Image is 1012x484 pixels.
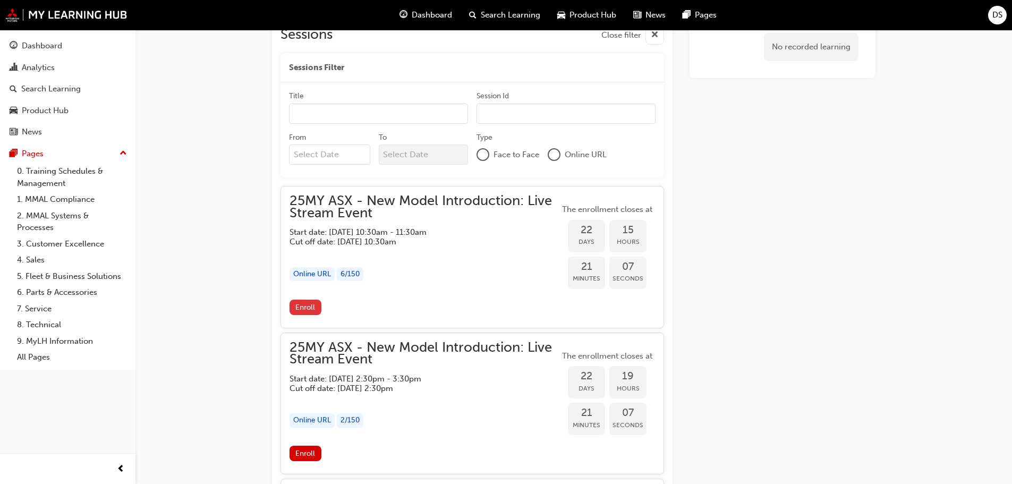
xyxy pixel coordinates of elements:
span: chart-icon [10,63,18,73]
h5: Cut off date: [DATE] 10:30am [290,237,542,247]
div: Product Hub [22,105,69,117]
span: Face to Face [494,149,539,161]
div: Analytics [22,62,55,74]
div: 6 / 150 [337,267,363,282]
span: Hours [609,236,647,248]
button: Pages [4,144,131,164]
button: Enroll [290,446,321,461]
span: Minutes [568,273,605,285]
span: Minutes [568,419,605,431]
input: From [289,145,370,165]
button: Enroll [290,300,321,315]
span: Dashboard [412,9,452,21]
div: Online URL [290,413,335,428]
a: 5. Fleet & Business Solutions [13,268,131,285]
span: Enroll [295,449,315,458]
span: Days [568,383,605,395]
span: Search Learning [481,9,540,21]
span: Product Hub [569,9,616,21]
h5: Cut off date: [DATE] 2:30pm [290,384,542,393]
div: No recorded learning [764,33,858,61]
div: From [289,132,306,143]
div: Title [289,91,304,101]
a: Search Learning [4,79,131,99]
button: Close filter [601,26,664,45]
span: 07 [609,407,647,419]
a: 9. MyLH Information [13,333,131,350]
span: car-icon [10,106,18,116]
a: 6. Parts & Accessories [13,284,131,301]
div: Dashboard [22,40,62,52]
span: 21 [568,261,605,273]
button: 25MY ASX - New Model Introduction: Live Stream EventStart date: [DATE] 10:30am - 11:30am Cut off ... [290,195,655,319]
div: News [22,126,42,138]
h5: Start date: [DATE] 10:30am - 11:30am [290,227,542,237]
div: Pages [22,148,44,160]
a: pages-iconPages [674,4,725,26]
input: Title [289,104,468,124]
span: 21 [568,407,605,419]
a: 3. Customer Excellence [13,236,131,252]
a: 8. Technical [13,317,131,333]
img: mmal [5,8,127,22]
a: search-iconSearch Learning [461,4,549,26]
span: Pages [695,9,717,21]
button: DashboardAnalyticsSearch LearningProduct HubNews [4,34,131,144]
span: Seconds [609,273,647,285]
span: 22 [568,370,605,383]
span: Online URL [565,149,607,161]
span: Seconds [609,419,647,431]
span: 25MY ASX - New Model Introduction: Live Stream Event [290,195,559,219]
a: car-iconProduct Hub [549,4,625,26]
span: search-icon [469,9,477,22]
span: prev-icon [117,463,125,476]
input: Session Id [477,104,656,124]
a: 1. MMAL Compliance [13,191,131,208]
span: guage-icon [10,41,18,51]
span: news-icon [633,9,641,22]
div: Session Id [477,91,509,101]
a: 4. Sales [13,252,131,268]
a: guage-iconDashboard [391,4,461,26]
a: 7. Service [13,301,131,317]
span: pages-icon [683,9,691,22]
a: All Pages [13,349,131,366]
div: To [379,132,387,143]
span: guage-icon [399,9,407,22]
div: 2 / 150 [337,413,363,428]
span: Enroll [295,303,315,312]
span: Sessions Filter [289,62,344,74]
a: Dashboard [4,36,131,56]
span: News [645,9,666,21]
a: Product Hub [4,101,131,121]
span: DS [992,9,1002,21]
span: up-icon [120,147,127,160]
a: Analytics [4,58,131,78]
div: Search Learning [21,83,81,95]
button: 25MY ASX - New Model Introduction: Live Stream EventStart date: [DATE] 2:30pm - 3:30pm Cut off da... [290,342,655,466]
a: 0. Training Schedules & Management [13,163,131,191]
a: news-iconNews [625,4,674,26]
a: 2. MMAL Systems & Processes [13,208,131,236]
input: To [379,145,469,165]
span: car-icon [557,9,565,22]
span: cross-icon [651,29,659,42]
span: 19 [609,370,647,383]
span: 07 [609,261,647,273]
span: search-icon [10,84,17,94]
span: Close filter [601,29,641,41]
span: 15 [609,224,647,236]
span: Days [568,236,605,248]
span: pages-icon [10,149,18,159]
span: The enrollment closes at [559,203,655,216]
h5: Start date: [DATE] 2:30pm - 3:30pm [290,374,542,384]
div: Online URL [290,267,335,282]
span: 25MY ASX - New Model Introduction: Live Stream Event [290,342,559,366]
span: The enrollment closes at [559,350,655,362]
h2: Sessions [280,26,333,45]
div: Type [477,132,492,143]
span: news-icon [10,128,18,137]
span: Hours [609,383,647,395]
